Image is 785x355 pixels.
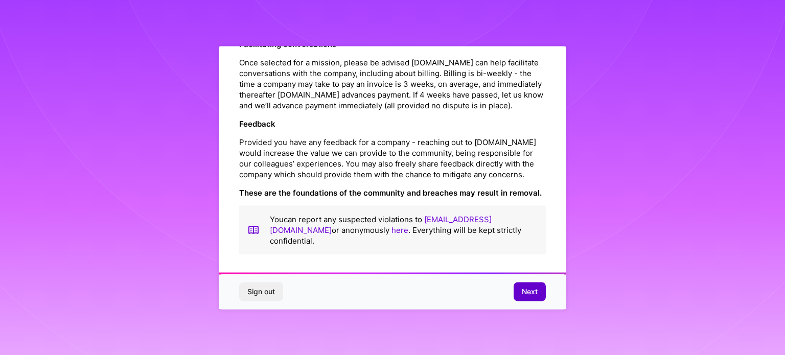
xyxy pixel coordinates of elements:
strong: These are the foundations of the community and breaches may result in removal. [239,187,542,197]
button: Sign out [239,282,283,301]
span: Sign out [247,287,275,297]
strong: Feedback [239,119,275,128]
img: book icon [247,214,260,246]
p: Provided you have any feedback for a company - reaching out to [DOMAIN_NAME] would increase the v... [239,136,546,179]
a: [EMAIL_ADDRESS][DOMAIN_NAME] [270,214,492,234]
p: You can report any suspected violations to or anonymously . Everything will be kept strictly conf... [270,214,538,246]
span: Next [522,287,538,297]
p: Once selected for a mission, please be advised [DOMAIN_NAME] can help facilitate conversations wi... [239,57,546,110]
a: here [391,225,408,234]
button: Next [514,282,546,301]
